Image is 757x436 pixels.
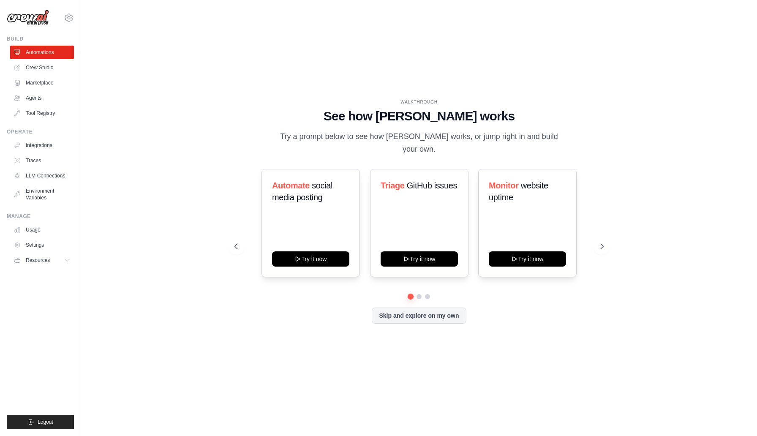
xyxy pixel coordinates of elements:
[10,46,74,59] a: Automations
[234,99,604,105] div: WALKTHROUGH
[10,169,74,183] a: LLM Connections
[10,154,74,167] a: Traces
[489,181,548,202] span: website uptime
[10,139,74,152] a: Integrations
[277,131,561,155] p: Try a prompt below to see how [PERSON_NAME] works, or jump right in and build your own.
[10,76,74,90] a: Marketplace
[381,181,405,190] span: Triage
[7,213,74,220] div: Manage
[406,181,457,190] span: GitHub issues
[10,106,74,120] a: Tool Registry
[38,419,53,425] span: Logout
[489,181,519,190] span: Monitor
[7,10,49,26] img: Logo
[489,251,566,267] button: Try it now
[272,251,349,267] button: Try it now
[7,35,74,42] div: Build
[26,257,50,264] span: Resources
[272,181,332,202] span: social media posting
[381,251,458,267] button: Try it now
[7,415,74,429] button: Logout
[10,184,74,204] a: Environment Variables
[10,253,74,267] button: Resources
[272,181,310,190] span: Automate
[7,128,74,135] div: Operate
[10,223,74,237] a: Usage
[234,109,604,124] h1: See how [PERSON_NAME] works
[10,91,74,105] a: Agents
[10,238,74,252] a: Settings
[372,308,466,324] button: Skip and explore on my own
[10,61,74,74] a: Crew Studio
